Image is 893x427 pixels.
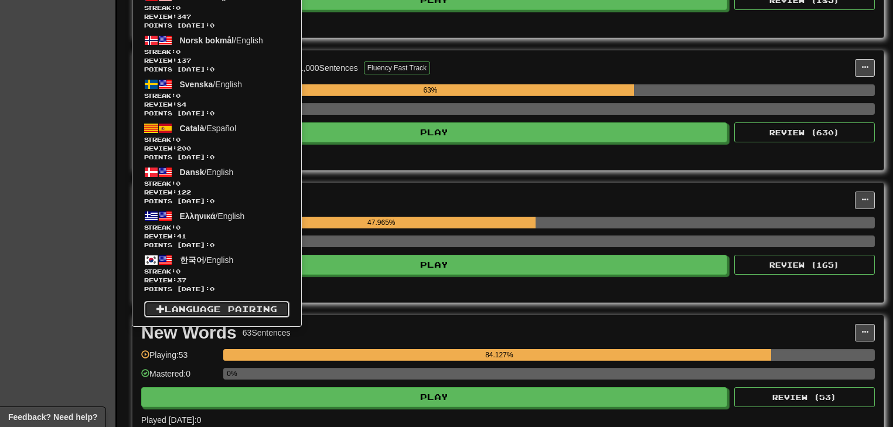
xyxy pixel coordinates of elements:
button: Play [141,255,727,275]
div: Playing: 53 [141,349,217,368]
div: 47.965% [227,217,536,228]
span: 0 [176,136,180,143]
a: Language Pairing [144,301,289,317]
span: 0 [176,268,180,275]
button: Fluency Fast Track [364,62,430,74]
span: / English [180,80,243,89]
span: 0 [176,92,180,99]
button: Review (53) [734,387,875,407]
span: 0 [176,48,180,55]
button: Play [141,387,727,407]
span: Streak: [144,179,289,188]
span: 0 [176,224,180,231]
span: 0 [176,4,180,11]
span: / Español [180,124,237,133]
button: Review (630) [734,122,875,142]
span: Dansk [180,168,204,177]
a: Svenska/EnglishStreak:0 Review:84Points [DATE]:0 [132,76,301,119]
span: Points [DATE]: 0 [144,241,289,250]
span: Streak: [144,4,289,12]
span: / English [180,255,234,265]
span: Streak: [144,135,289,144]
span: Points [DATE]: 0 [144,153,289,162]
a: Ελληνικά/EnglishStreak:0 Review:41Points [DATE]:0 [132,207,301,251]
span: / English [180,211,245,221]
span: Norsk bokmål [180,36,234,45]
span: Points [DATE]: 0 [144,21,289,30]
span: Review: 347 [144,12,289,21]
span: Points [DATE]: 0 [144,109,289,118]
span: Review: 41 [144,232,289,241]
span: / English [180,168,234,177]
div: 63% [227,84,633,96]
span: Review: 200 [144,144,289,153]
span: 0 [176,180,180,187]
span: Review: 84 [144,100,289,109]
span: Streak: [144,267,289,276]
span: Open feedback widget [8,411,97,423]
div: 63 Sentences [243,327,291,339]
span: 한국어 [180,255,204,265]
div: New Words [141,324,237,341]
span: Streak: [144,223,289,232]
a: Català/EspañolStreak:0 Review:200Points [DATE]:0 [132,119,301,163]
span: Streak: [144,91,289,100]
span: Points [DATE]: 0 [144,197,289,206]
a: Dansk/EnglishStreak:0 Review:122Points [DATE]:0 [132,163,301,207]
div: 1,000 Sentences [299,62,358,74]
span: Played [DATE]: 0 [141,415,201,425]
a: 한국어/EnglishStreak:0 Review:37Points [DATE]:0 [132,251,301,295]
span: Review: 122 [144,188,289,197]
span: Svenska [180,80,213,89]
span: Points [DATE]: 0 [144,65,289,74]
span: Review: 137 [144,56,289,65]
span: Català [180,124,204,133]
a: Norsk bokmål/EnglishStreak:0 Review:137Points [DATE]:0 [132,32,301,76]
span: Streak: [144,47,289,56]
div: 84.127% [227,349,771,361]
div: Mastered: 0 [141,368,217,387]
span: Review: 37 [144,276,289,285]
span: Ελληνικά [180,211,216,221]
button: Review (165) [734,255,875,275]
span: Points [DATE]: 0 [144,285,289,293]
button: Play [141,122,727,142]
span: / English [180,36,263,45]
